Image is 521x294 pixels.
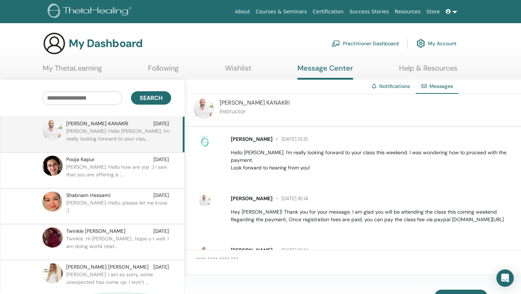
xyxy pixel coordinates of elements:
[199,247,211,258] img: default.jpg
[416,35,457,51] a: My Account
[66,227,126,235] span: Twinkle [PERSON_NAME]
[199,135,211,147] img: no-photo.png
[253,5,310,18] a: Courses & Seminars
[272,136,308,142] span: [DATE] 13:31
[42,120,63,140] img: default.jpg
[48,4,134,20] img: logo.png
[153,120,169,127] span: [DATE]
[194,98,214,119] img: default.jpg
[272,195,308,202] span: [DATE] 16:14
[140,94,162,102] span: Search
[232,5,253,18] a: About
[231,149,513,172] p: Hello [PERSON_NAME], I'm really looking forward to your class this weekend. I was wondering how t...
[392,5,424,18] a: Resources
[153,263,169,271] span: [DATE]
[331,35,399,51] a: Practitioner Dashboard
[153,192,169,199] span: [DATE]
[429,83,453,89] span: Messages
[331,40,340,47] img: chalkboard-teacher.svg
[199,195,211,206] img: default.jpg
[272,247,308,253] span: [DATE] 16:14
[148,64,179,78] a: Following
[42,227,63,248] img: default.jpg
[66,271,171,293] p: [PERSON_NAME]: I am so sorry, some unexpected has come up. I won’t ...
[347,5,392,18] a: Success Stories
[220,107,290,116] p: Instructor
[231,247,272,253] span: [PERSON_NAME]
[231,208,513,223] p: Hey [PERSON_NAME]! Thank you for your message. I am glad you will be attending the class this com...
[297,64,353,80] a: Message Center
[42,192,63,212] img: default.jpg
[231,195,272,202] span: [PERSON_NAME]
[66,127,171,149] p: [PERSON_NAME]: Hello [PERSON_NAME], I'm really looking forward to your clas...
[42,156,63,176] img: default.jpg
[310,5,346,18] a: Certification
[231,136,272,142] span: [PERSON_NAME]
[66,120,128,127] span: [PERSON_NAME] KANAKRI
[153,227,169,235] span: [DATE]
[399,64,457,78] a: Help & Resources
[225,64,251,78] a: Wishlist
[66,192,111,199] span: Shabnam Hessami
[424,5,443,18] a: Store
[379,83,410,89] a: Notifications
[66,156,94,163] span: Pooja Kapur
[153,156,169,163] span: [DATE]
[43,32,66,55] img: generic-user-icon.jpg
[416,37,425,50] img: cog.svg
[43,64,102,78] a: My ThetaLearning
[131,91,171,105] button: Search
[66,199,171,221] p: [PERSON_NAME]: Hello, please let me know :)
[69,37,143,50] h3: My Dashboard
[66,235,171,257] p: Twinkle: Hi [PERSON_NAME].. hope u r well. I am doing world relat...
[66,163,171,185] p: [PERSON_NAME]: Hello how are yoy :) I saw that you are offering a '...
[220,99,290,106] span: [PERSON_NAME] KANAKRI
[66,263,149,271] span: [PERSON_NAME] [PERSON_NAME]
[42,263,63,283] img: default.jpg
[496,269,514,287] div: Open Intercom Messenger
